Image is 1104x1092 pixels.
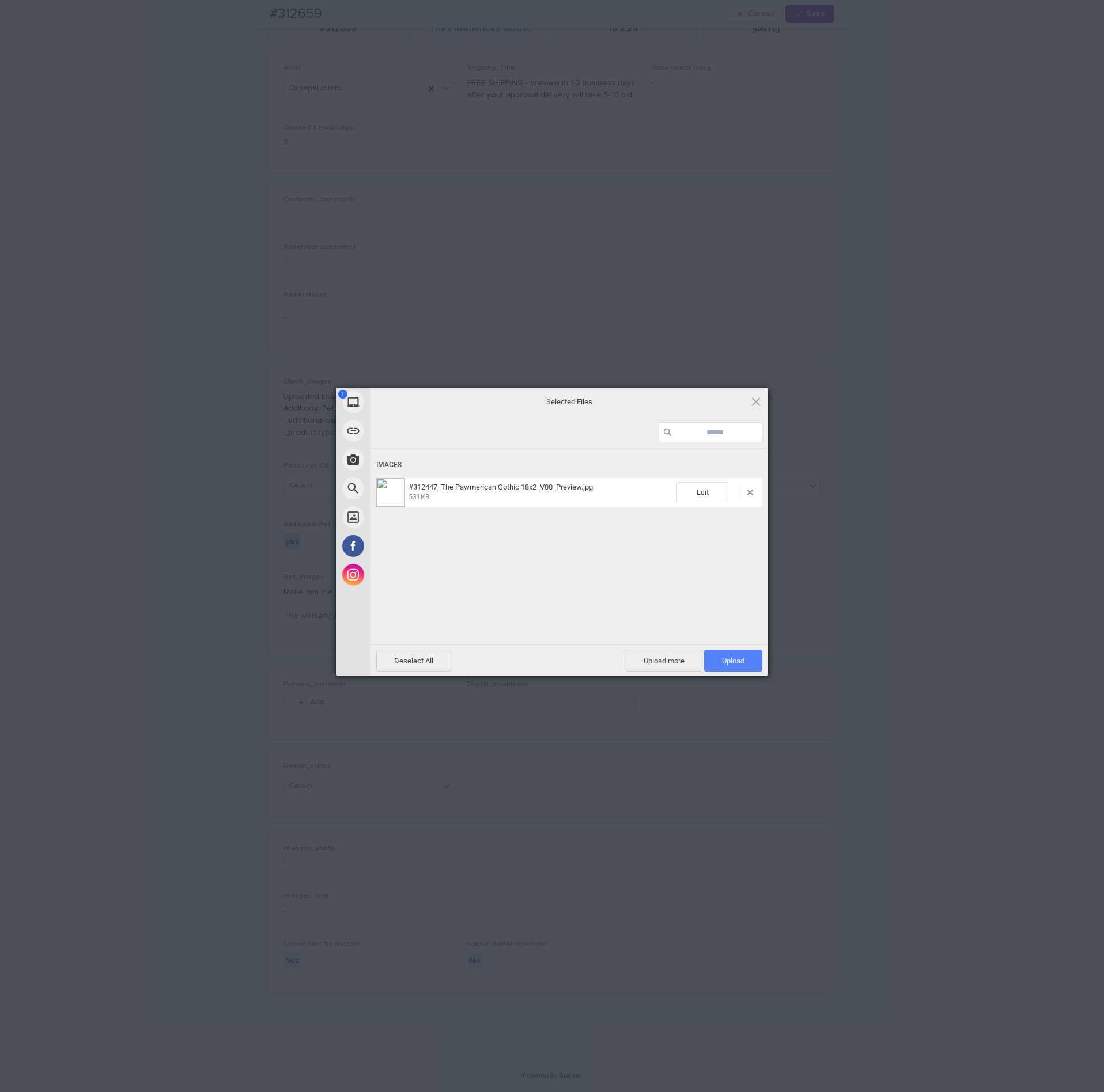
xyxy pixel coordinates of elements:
[336,532,474,560] div: Facebook
[338,390,347,399] span: 1
[454,397,685,407] span: Selected Files
[336,474,474,503] div: Web Search
[626,650,702,672] span: Upload more
[750,395,762,408] span: Click here or hit ESC to close picker
[336,445,474,474] div: Take Photo
[336,388,474,416] div: My Device
[376,454,762,476] div: Images
[336,416,474,445] div: Link (URL)
[409,493,429,501] span: 531KB
[704,650,762,672] span: Upload
[336,503,474,532] div: Unsplash
[376,478,405,507] img: b16baf38-5093-42c3-9ea4-5327751934ad
[409,483,593,491] span: #312447_The Pawmerican Gothic 18x2_V00_Preview.jpg
[376,650,451,672] span: Deselect All
[336,560,474,589] div: Instagram
[405,483,676,502] span: #312447_The Pawmerican Gothic 18x2_V00_Preview.jpg
[722,657,744,665] span: Upload
[676,482,728,502] span: Edit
